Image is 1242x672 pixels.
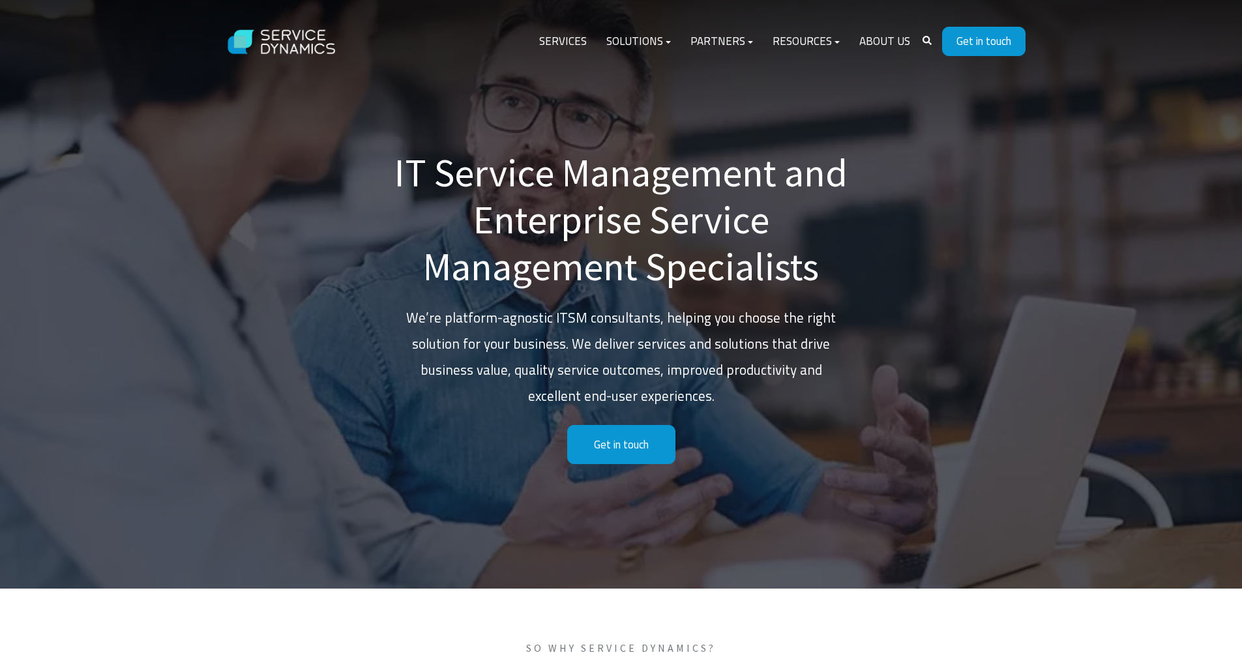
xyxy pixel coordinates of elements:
[850,26,920,57] a: About Us
[230,641,1013,655] span: So why Service Dynamics?
[529,26,920,57] div: Navigation Menu
[567,425,675,465] a: Get in touch
[597,26,681,57] a: Solutions
[393,149,850,290] h1: IT Service Management and Enterprise Service Management Specialists
[217,17,347,67] img: Service Dynamics Logo - White
[529,26,597,57] a: Services
[763,26,850,57] a: Resources
[681,26,763,57] a: Partners
[942,27,1026,56] a: Get in touch
[393,305,850,409] p: We’re platform-agnostic ITSM consultants, helping you choose the right solution for your business...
